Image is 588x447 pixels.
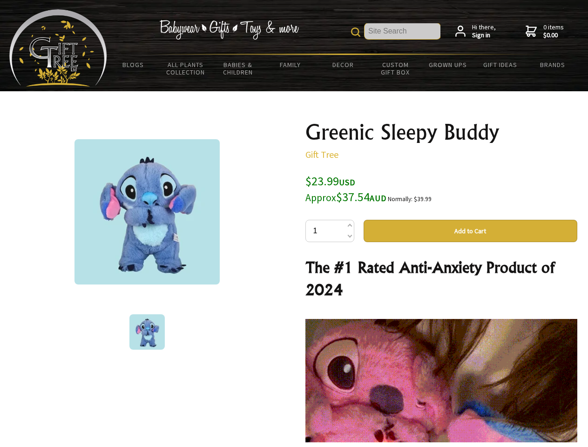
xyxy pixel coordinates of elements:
[264,55,317,74] a: Family
[543,23,564,40] span: 0 items
[317,55,369,74] a: Decor
[339,177,355,188] span: USD
[421,55,474,74] a: Grown Ups
[305,191,336,204] small: Approx
[305,121,577,143] h1: Greenic Sleepy Buddy
[388,195,432,203] small: Normally: $39.99
[305,258,554,299] strong: The #1 Rated Anti-Anxiety Product of 2024
[364,220,577,242] button: Add to Cart
[107,55,160,74] a: BLOGS
[129,314,165,350] img: Greenic Sleepy Buddy
[159,20,299,40] img: Babywear - Gifts - Toys & more
[526,23,564,40] a: 0 items$0.00
[474,55,527,74] a: Gift Ideas
[9,9,107,87] img: Babyware - Gifts - Toys and more...
[351,27,360,37] img: product search
[369,55,422,82] a: Custom Gift Box
[305,173,386,204] span: $23.99 $37.54
[472,23,496,40] span: Hi there,
[212,55,264,82] a: Babies & Children
[160,55,212,82] a: All Plants Collection
[527,55,579,74] a: Brands
[305,149,338,160] a: Gift Tree
[365,23,440,39] input: Site Search
[455,23,496,40] a: Hi there,Sign in
[472,31,496,40] strong: Sign in
[74,139,220,284] img: Greenic Sleepy Buddy
[543,31,564,40] strong: $0.00
[370,193,386,203] span: AUD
